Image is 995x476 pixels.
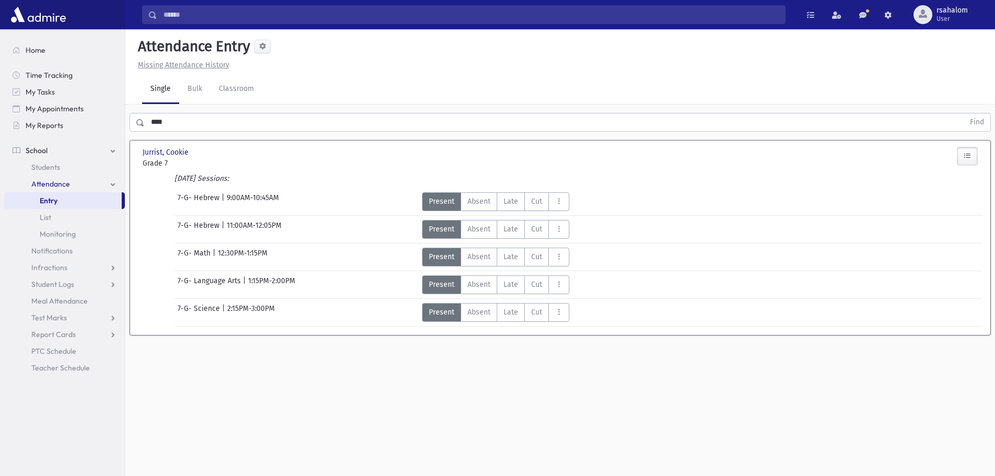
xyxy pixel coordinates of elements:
span: | [221,192,227,211]
span: Late [504,307,518,318]
button: Find [964,113,990,131]
span: Entry [40,196,57,205]
span: | [243,275,248,294]
a: Time Tracking [4,67,125,84]
a: Monitoring [4,226,125,242]
i: [DATE] Sessions: [174,174,229,183]
span: | [213,248,218,266]
span: Absent [467,307,490,318]
a: Entry [4,192,122,209]
span: Late [504,196,518,207]
a: My Appointments [4,100,125,117]
a: Notifications [4,242,125,259]
span: 7-G- Hebrew [178,192,221,211]
a: Single [142,75,179,104]
span: 1:15PM-2:00PM [248,275,295,294]
span: Jurrist, Cookie [143,147,191,158]
span: Report Cards [31,330,76,339]
span: User [937,15,968,23]
span: Present [429,196,454,207]
span: Student Logs [31,280,74,289]
span: Time Tracking [26,71,73,80]
span: List [40,213,51,222]
a: My Reports [4,117,125,134]
span: Late [504,224,518,235]
a: Bulk [179,75,210,104]
div: AttTypes [422,248,569,266]
span: My Appointments [26,104,84,113]
span: 2:15PM-3:00PM [227,303,275,322]
a: Meal Attendance [4,293,125,309]
span: Monitoring [40,229,76,239]
span: Present [429,279,454,290]
span: Late [504,251,518,262]
span: Cut [531,307,542,318]
span: Teacher Schedule [31,363,90,373]
span: Cut [531,279,542,290]
span: Present [429,251,454,262]
a: List [4,209,125,226]
div: AttTypes [422,303,569,322]
span: 9:00AM-10:45AM [227,192,279,211]
input: Search [157,5,785,24]
span: 7-G- Hebrew [178,220,221,239]
a: My Tasks [4,84,125,100]
a: Infractions [4,259,125,276]
span: Cut [531,224,542,235]
a: Home [4,42,125,59]
span: Cut [531,196,542,207]
a: Student Logs [4,276,125,293]
a: Teacher Schedule [4,359,125,376]
span: 11:00AM-12:05PM [227,220,282,239]
span: Absent [467,251,490,262]
span: 7-G- Science [178,303,222,322]
a: PTC Schedule [4,343,125,359]
span: | [222,303,227,322]
span: Students [31,162,60,172]
span: Infractions [31,263,67,272]
span: Meal Attendance [31,296,88,306]
span: rsahalom [937,6,968,15]
h5: Attendance Entry [134,38,250,55]
span: | [221,220,227,239]
a: School [4,142,125,159]
span: Test Marks [31,313,67,322]
span: Absent [467,196,490,207]
a: Students [4,159,125,176]
div: AttTypes [422,275,569,294]
a: Test Marks [4,309,125,326]
span: 7-G- Language Arts [178,275,243,294]
span: Late [504,279,518,290]
span: School [26,146,48,155]
span: Absent [467,224,490,235]
a: Report Cards [4,326,125,343]
span: Absent [467,279,490,290]
span: Grade 7 [143,158,273,169]
a: Classroom [210,75,262,104]
span: Cut [531,251,542,262]
u: Missing Attendance History [138,61,229,69]
span: Notifications [31,246,73,256]
div: AttTypes [422,220,569,239]
span: Present [429,224,454,235]
span: Attendance [31,179,70,189]
a: Missing Attendance History [134,61,229,69]
span: My Tasks [26,87,55,97]
span: 7-G- Math [178,248,213,266]
span: Home [26,45,45,55]
img: AdmirePro [8,4,68,25]
a: Attendance [4,176,125,192]
span: Present [429,307,454,318]
span: 12:30PM-1:15PM [218,248,267,266]
span: My Reports [26,121,63,130]
div: AttTypes [422,192,569,211]
span: PTC Schedule [31,346,76,356]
